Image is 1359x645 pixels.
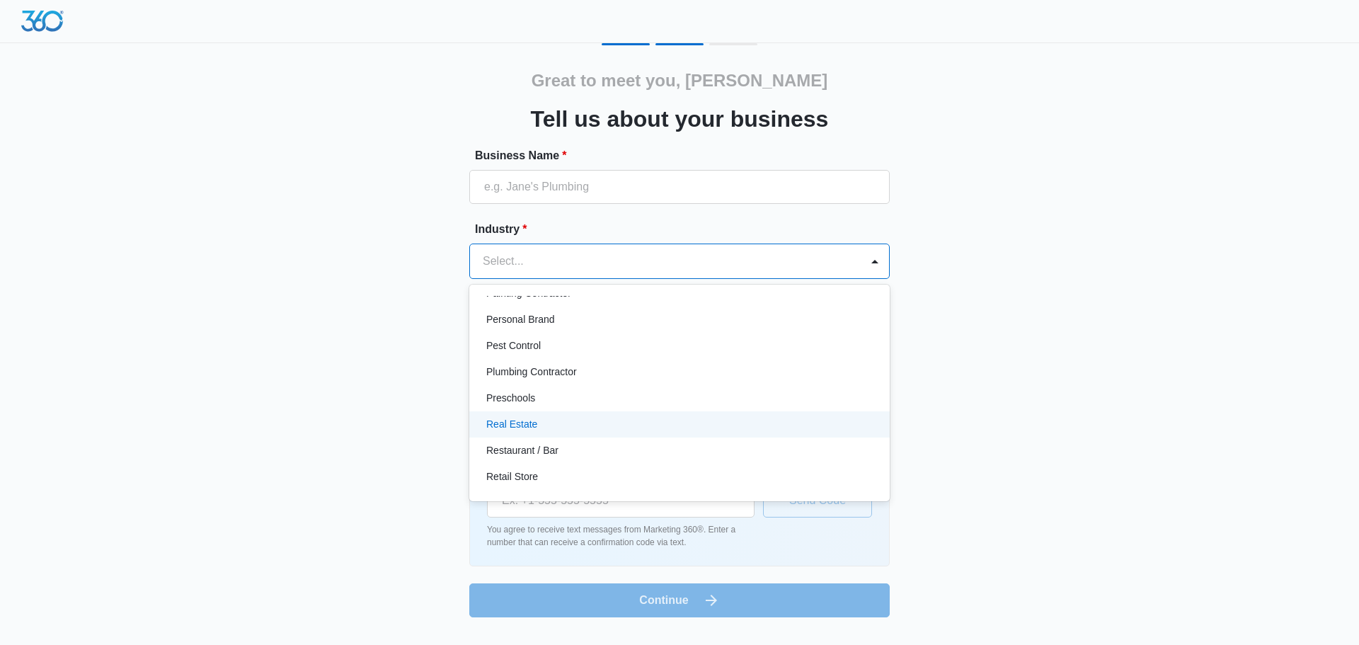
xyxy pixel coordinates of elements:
[531,102,829,136] h3: Tell us about your business
[475,147,895,164] label: Business Name
[487,523,755,549] p: You agree to receive text messages from Marketing 360®. Enter a number that can receive a confirm...
[486,443,558,458] p: Restaurant / Bar
[486,338,541,353] p: Pest Control
[486,469,538,484] p: Retail Store
[486,312,555,327] p: Personal Brand
[532,68,828,93] h2: Great to meet you, [PERSON_NAME]
[486,391,535,406] p: Preschools
[486,365,577,379] p: Plumbing Contractor
[475,221,895,238] label: Industry
[469,170,890,204] input: e.g. Jane's Plumbing
[486,417,537,432] p: Real Estate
